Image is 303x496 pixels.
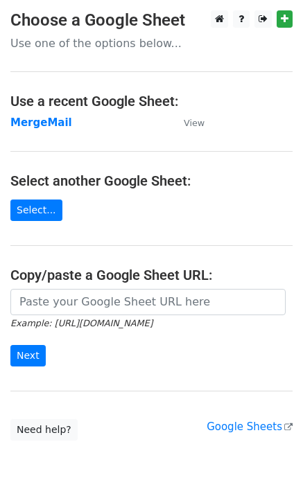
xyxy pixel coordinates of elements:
small: View [184,118,205,128]
a: Need help? [10,419,78,441]
a: Google Sheets [207,420,293,433]
p: Use one of the options below... [10,36,293,51]
h4: Select another Google Sheet: [10,172,293,189]
a: MergeMail [10,116,72,129]
small: Example: [URL][DOMAIN_NAME] [10,318,153,328]
h3: Choose a Google Sheet [10,10,293,30]
h4: Copy/paste a Google Sheet URL: [10,267,293,283]
a: View [170,116,205,129]
input: Paste your Google Sheet URL here [10,289,286,315]
input: Next [10,345,46,366]
a: Select... [10,200,62,221]
h4: Use a recent Google Sheet: [10,93,293,109]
